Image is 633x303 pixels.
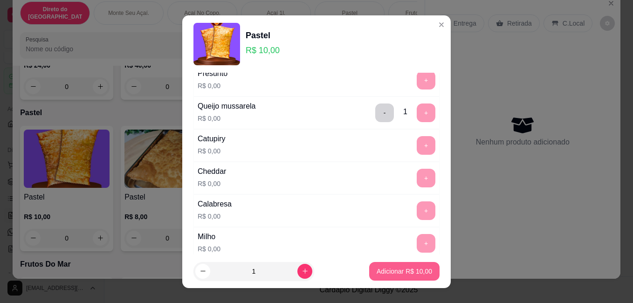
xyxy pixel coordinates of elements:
[198,146,226,156] p: R$ 0,00
[198,68,227,79] div: Presunto
[198,133,226,145] div: Catupiry
[198,114,256,123] p: R$ 0,00
[198,81,227,90] p: R$ 0,00
[193,23,240,66] img: product-image
[198,101,256,112] div: Queijo mussarela
[246,29,280,42] div: Pastel
[198,231,220,242] div: Milho
[375,103,394,122] button: delete
[434,17,449,32] button: Close
[369,262,440,281] button: Adicionar R$ 10,00
[377,267,432,276] p: Adicionar R$ 10,00
[198,244,220,254] p: R$ 0,00
[195,264,210,279] button: decrease-product-quantity
[297,264,312,279] button: increase-product-quantity
[198,199,232,210] div: Calabresa
[198,179,226,188] p: R$ 0,00
[198,212,232,221] p: R$ 0,00
[246,44,280,57] p: R$ 10,00
[198,166,226,177] div: Cheddar
[403,106,407,117] div: 1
